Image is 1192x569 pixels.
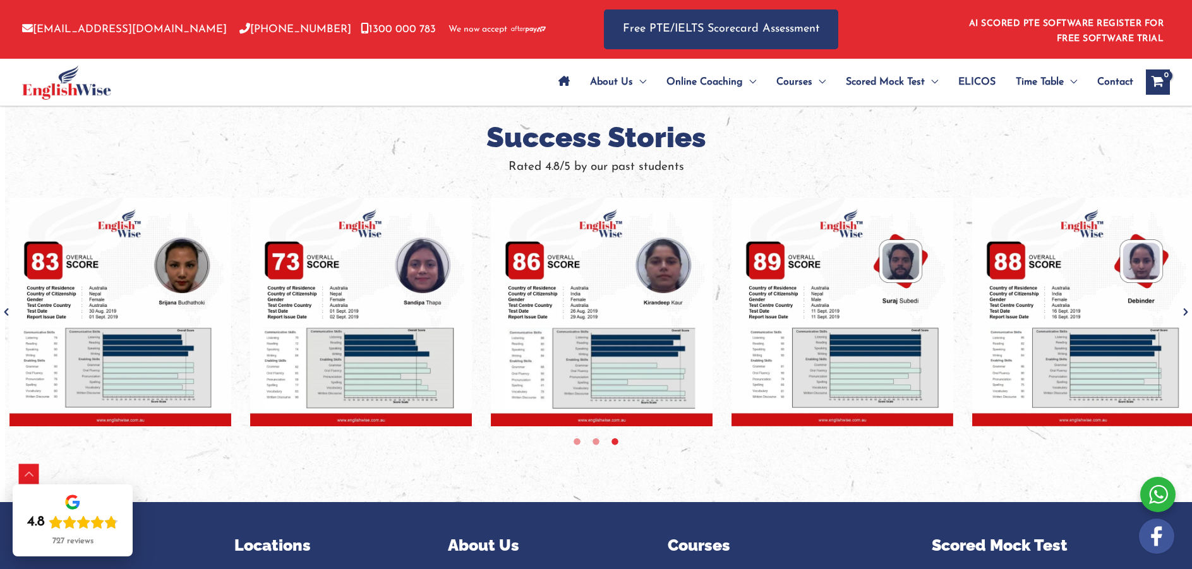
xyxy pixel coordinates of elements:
[52,536,93,546] div: 727 reviews
[969,19,1164,44] a: AI SCORED PTE SOFTWARE REGISTER FOR FREE SOFTWARE TRIAL
[1006,60,1087,104] a: Time TableMenu Toggle
[22,24,227,35] a: [EMAIL_ADDRESS][DOMAIN_NAME]
[743,60,756,104] span: Menu Toggle
[846,60,925,104] span: Scored Mock Test
[449,23,507,36] span: We now accept
[580,60,656,104] a: About UsMenu Toggle
[1146,69,1170,95] a: View Shopping Cart, empty
[590,60,633,104] span: About Us
[27,513,118,531] div: Rating: 4.8 out of 5
[932,534,1170,558] p: Scored Mock Test
[1064,60,1077,104] span: Menu Toggle
[239,24,351,35] a: [PHONE_NUMBER]
[361,24,436,35] a: 1300 000 783
[668,534,906,558] p: Courses
[234,534,423,558] p: Locations
[925,60,938,104] span: Menu Toggle
[961,9,1170,50] aside: Header Widget 1
[604,9,838,49] a: Free PTE/IELTS Scorecard Assessment
[9,198,231,426] img: Srijana Budhathoki
[1016,60,1064,104] span: Time Table
[548,60,1133,104] nav: Site Navigation: Main Menu
[1087,60,1133,104] a: Contact
[250,198,472,426] img: Sandipa Thapa
[448,534,636,558] p: About Us
[1179,306,1192,318] button: Next
[22,65,111,100] img: cropped-ew-logo
[731,198,953,426] img: Suraj Subedi
[812,60,826,104] span: Menu Toggle
[958,60,996,104] span: ELICOS
[491,198,713,426] img: Kirandeep Kaur
[948,60,1006,104] a: ELICOS
[656,60,766,104] a: Online CoachingMenu Toggle
[666,60,743,104] span: Online Coaching
[766,60,836,104] a: CoursesMenu Toggle
[836,60,948,104] a: Scored Mock TestMenu Toggle
[633,60,646,104] span: Menu Toggle
[511,26,546,33] img: Afterpay-Logo
[1139,518,1174,554] img: white-facebook.png
[27,513,45,531] div: 4.8
[1097,60,1133,104] span: Contact
[776,60,812,104] span: Courses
